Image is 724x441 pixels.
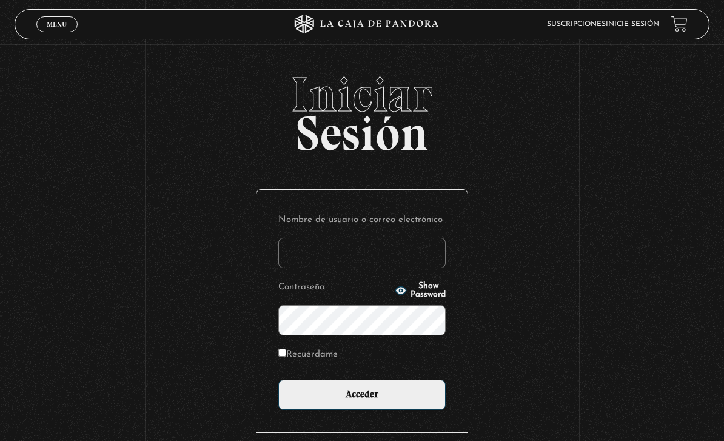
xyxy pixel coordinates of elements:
span: Show Password [411,282,446,299]
input: Recuérdame [278,349,286,357]
label: Nombre de usuario o correo electrónico [278,212,446,228]
a: View your shopping cart [671,16,688,32]
span: Iniciar [15,70,709,119]
button: Show Password [395,282,446,299]
h2: Sesión [15,70,709,148]
input: Acceder [278,380,446,410]
a: Inicie sesión [606,21,659,28]
label: Contraseña [278,279,391,295]
a: Suscripciones [547,21,606,28]
label: Recuérdame [278,346,338,363]
span: Menu [47,21,67,28]
span: Cerrar [42,30,71,39]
